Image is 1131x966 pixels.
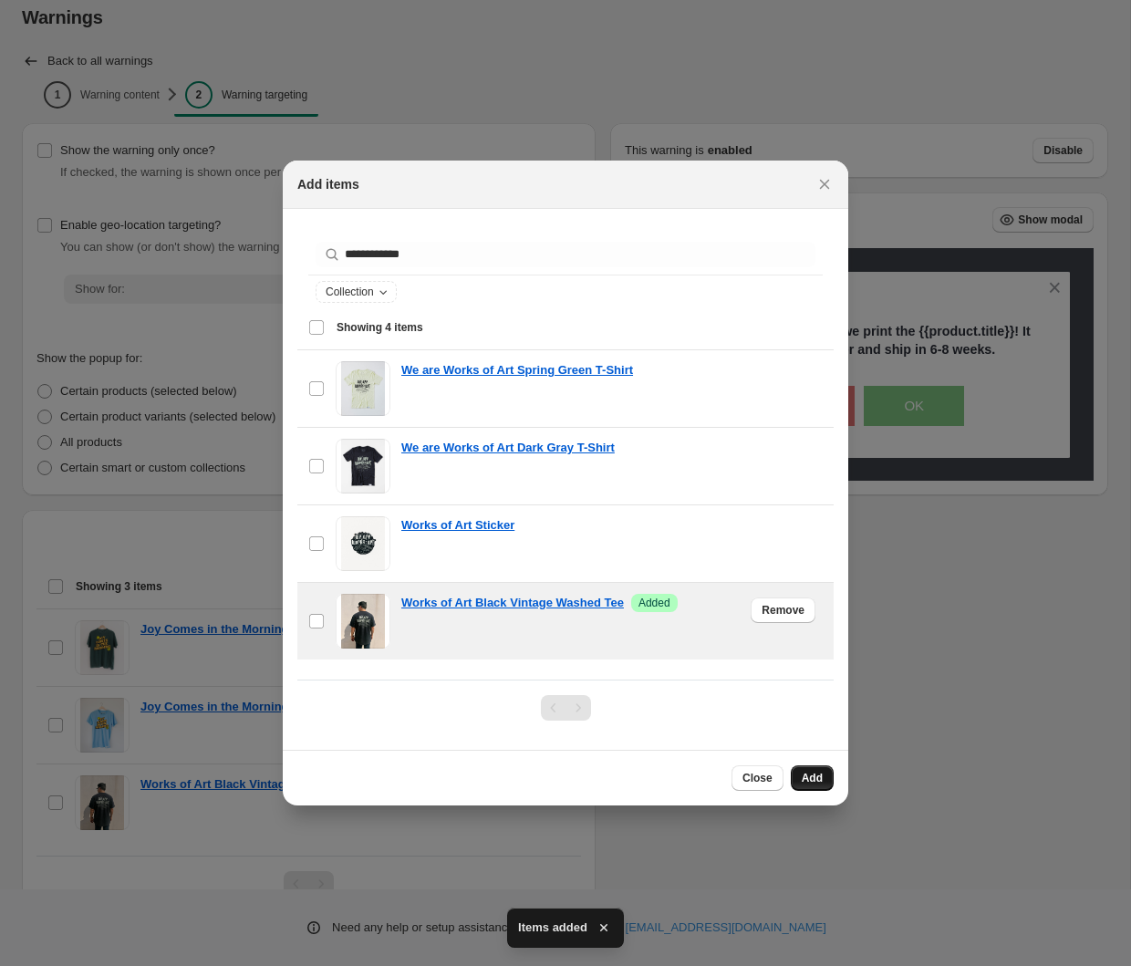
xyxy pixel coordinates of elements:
h2: Add items [297,175,359,193]
a: Works of Art Black Vintage Washed Tee [401,594,624,612]
span: Remove [762,603,804,618]
span: Items added [518,919,587,937]
button: Close [812,171,837,197]
span: Close [742,771,773,785]
a: Works of Art Sticker [401,516,514,535]
span: Add [802,771,823,785]
a: We are Works of Art Dark Gray T-Shirt [401,439,615,457]
a: We are Works of Art Spring Green T-Shirt [401,361,633,379]
button: Close [732,765,783,791]
button: Remove [751,597,815,623]
span: Showing 4 items [337,320,423,335]
button: Add [791,765,834,791]
span: Collection [326,285,374,299]
span: Added [638,596,670,610]
button: Collection [316,282,396,302]
nav: Pagination [541,695,591,721]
